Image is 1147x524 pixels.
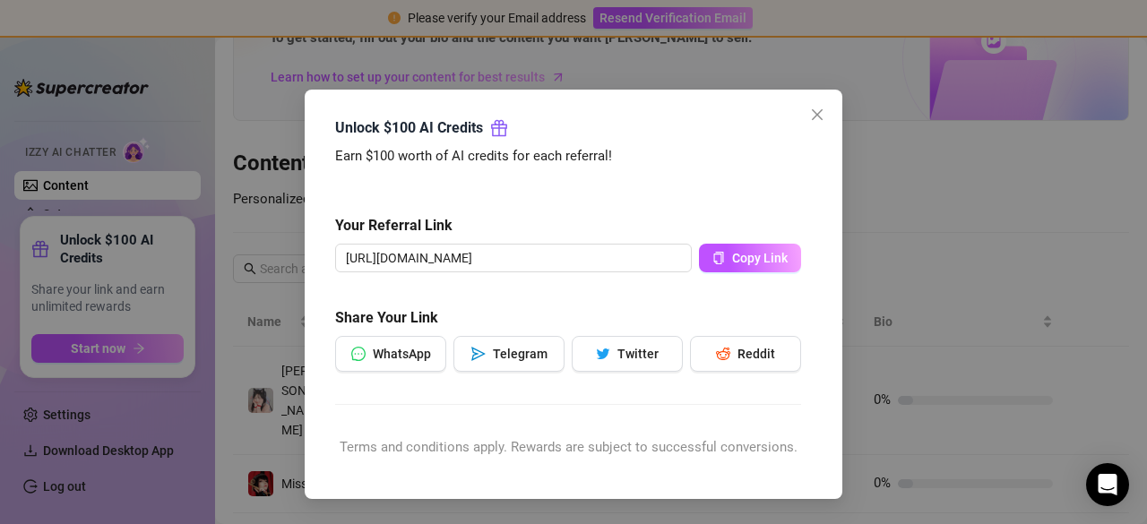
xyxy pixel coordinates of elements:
[803,107,832,122] span: Close
[351,347,366,361] span: message
[690,336,801,372] button: redditReddit
[335,119,483,136] strong: Unlock $100 AI Credits
[335,307,801,329] h5: Share Your Link
[453,336,565,372] button: sendTelegram
[732,251,788,265] span: Copy Link
[617,347,659,361] span: Twitter
[810,107,824,122] span: close
[572,336,683,372] button: twitterTwitter
[716,347,730,361] span: reddit
[373,347,431,361] span: WhatsApp
[493,347,548,361] span: Telegram
[737,347,775,361] span: Reddit
[712,252,725,264] span: copy
[699,244,801,272] button: Copy Link
[490,119,508,137] span: gift
[335,336,446,372] button: messageWhatsApp
[803,100,832,129] button: Close
[335,437,801,459] div: Terms and conditions apply. Rewards are subject to successful conversions.
[471,347,486,361] span: send
[1086,463,1129,506] div: Open Intercom Messenger
[335,215,801,236] h5: Your Referral Link
[596,347,610,361] span: twitter
[335,146,801,168] div: Earn $100 worth of AI credits for each referral!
